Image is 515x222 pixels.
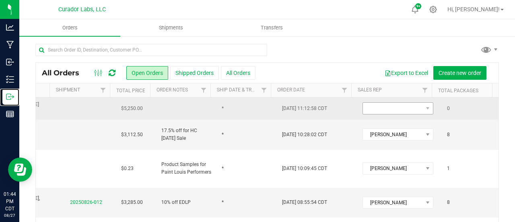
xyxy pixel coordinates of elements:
[126,66,168,80] button: Open Orders
[116,88,145,93] a: Total Price
[250,24,294,31] span: Transfers
[97,83,110,97] a: Filter
[148,24,194,31] span: Shipments
[282,105,327,112] span: [DATE] 11:12:58 CDT
[363,129,423,140] span: [PERSON_NAME]
[6,75,14,83] inline-svg: Inventory
[379,66,433,80] button: Export to Excel
[56,87,80,93] a: Shipment
[418,83,432,97] a: Filter
[447,6,500,12] span: Hi, [PERSON_NAME]!
[338,83,351,97] a: Filter
[358,87,382,93] a: Sales Rep
[443,129,454,141] span: 8
[221,66,255,80] button: All Orders
[363,197,423,208] span: [PERSON_NAME]
[170,66,219,80] button: Shipped Orders
[6,23,14,31] inline-svg: Analytics
[6,93,14,101] inline-svg: Outbound
[121,105,143,112] span: $5,250.00
[282,131,327,139] span: [DATE] 10:28:02 CDT
[35,44,267,56] input: Search Order ID, Destination, Customer PO...
[428,6,438,13] div: Manage settings
[6,110,14,118] inline-svg: Reports
[58,6,106,13] span: Curador Labs, LLC
[443,197,454,208] span: 8
[19,19,120,36] a: Orders
[197,83,210,97] a: Filter
[121,165,134,172] span: $0.23
[217,87,279,93] a: Ship Date & Transporter
[161,199,191,206] span: 10% off EDLP
[51,24,89,31] span: Orders
[4,191,16,212] p: 01:44 PM CDT
[282,199,327,206] span: [DATE] 08:55:54 CDT
[439,70,481,76] span: Create new order
[121,131,143,139] span: $3,112.50
[161,127,212,142] span: 17.5% off for HC [DATE] Sale
[221,19,322,36] a: Transfers
[443,103,454,114] span: 0
[121,199,143,206] span: $3,285.00
[42,68,87,77] span: All Orders
[257,83,271,97] a: Filter
[363,163,423,174] span: [PERSON_NAME]
[416,5,420,8] span: 9+
[282,165,327,172] span: [DATE] 10:09:45 CDT
[8,158,32,182] iframe: Resource center
[6,58,14,66] inline-svg: Inbound
[443,163,454,174] span: 1
[438,88,478,93] a: Total Packages
[4,212,16,218] p: 08/27
[70,199,102,205] a: 20250826-012
[6,41,14,49] inline-svg: Manufacturing
[157,87,188,93] a: Order Notes
[161,161,212,176] span: Product Samples for Paint Louis Performers
[277,87,305,93] a: Order Date
[120,19,221,36] a: Shipments
[433,66,486,80] button: Create new order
